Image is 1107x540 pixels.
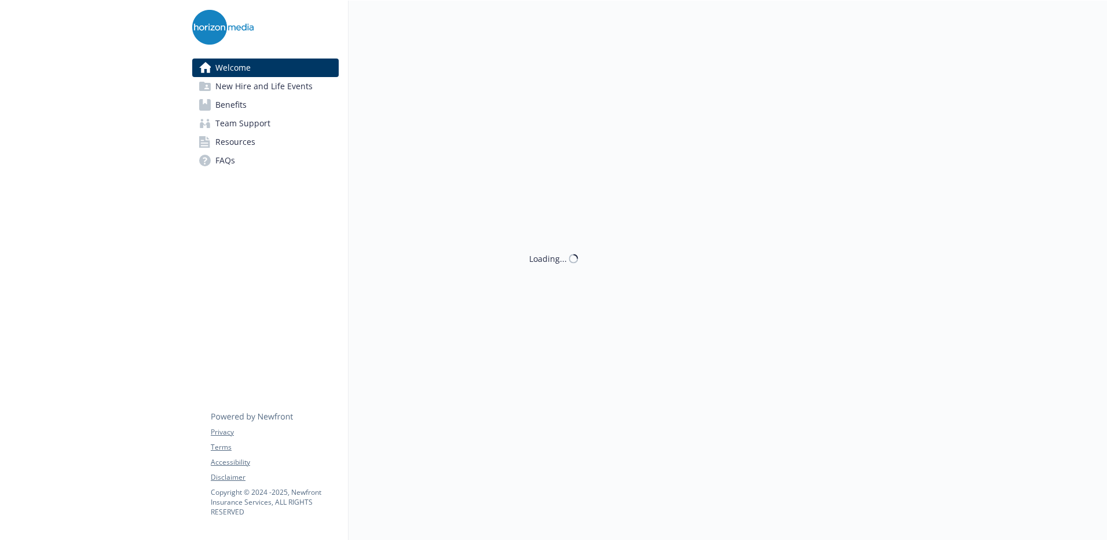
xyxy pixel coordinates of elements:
a: New Hire and Life Events [192,77,339,96]
a: Accessibility [211,457,338,468]
span: Resources [215,133,255,151]
span: FAQs [215,151,235,170]
a: Terms [211,442,338,453]
span: Benefits [215,96,247,114]
a: FAQs [192,151,339,170]
a: Team Support [192,114,339,133]
a: Resources [192,133,339,151]
a: Privacy [211,427,338,437]
span: Team Support [215,114,270,133]
div: Loading... [529,253,567,265]
a: Disclaimer [211,472,338,483]
a: Benefits [192,96,339,114]
span: Welcome [215,59,251,77]
p: Copyright © 2024 - 2025 , Newfront Insurance Services, ALL RIGHTS RESERVED [211,487,338,517]
span: New Hire and Life Events [215,77,313,96]
a: Welcome [192,59,339,77]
